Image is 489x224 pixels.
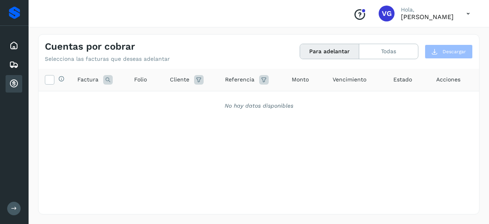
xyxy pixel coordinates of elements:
[45,41,135,52] h4: Cuentas por cobrar
[6,37,22,54] div: Inicio
[436,75,460,84] span: Acciones
[77,75,98,84] span: Factura
[393,75,412,84] span: Estado
[134,75,147,84] span: Folio
[6,75,22,93] div: Cuentas por cobrar
[425,44,473,59] button: Descargar
[333,75,366,84] span: Vencimiento
[359,44,418,59] button: Todas
[225,75,254,84] span: Referencia
[443,48,466,55] span: Descargar
[401,6,454,13] p: Hola,
[170,75,189,84] span: Cliente
[300,44,359,59] button: Para adelantar
[401,13,454,21] p: VIRIDIANA GONZALEZ MENDOZA
[292,75,309,84] span: Monto
[6,56,22,73] div: Embarques
[45,56,170,62] p: Selecciona las facturas que deseas adelantar
[49,102,469,110] div: No hay datos disponibles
